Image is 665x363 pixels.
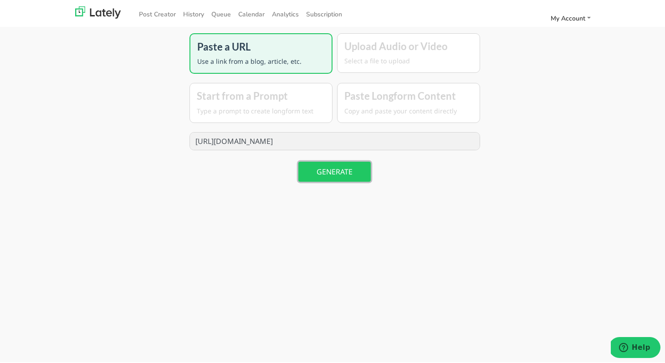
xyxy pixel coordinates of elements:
[298,160,371,180] button: GENERATE
[238,9,265,17] span: Calendar
[190,131,480,148] input: Paste a URL
[197,105,325,114] p: Type a prompt to create longform text
[344,55,473,64] p: Select a file to upload
[135,5,179,20] a: Post Creator
[344,105,473,114] p: Copy and paste your content directly
[197,55,325,65] p: Use a link from a blog, article, etc.
[302,5,346,20] a: Subscription
[611,336,660,358] iframe: To enrich screen reader interactions, please activate Accessibility in Grammarly extension settings
[344,39,473,51] h4: Upload Audio or Video
[208,5,235,20] a: Queue
[268,5,302,20] a: Analytics
[179,5,208,20] a: History
[344,89,473,101] h4: Paste Longform Content
[551,13,585,21] span: My Account
[75,5,121,17] img: lately_logo_nav.700ca2e7.jpg
[547,10,594,25] a: My Account
[197,89,325,101] h4: Start from a Prompt
[197,40,325,51] h4: Paste a URL
[235,5,268,20] a: Calendar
